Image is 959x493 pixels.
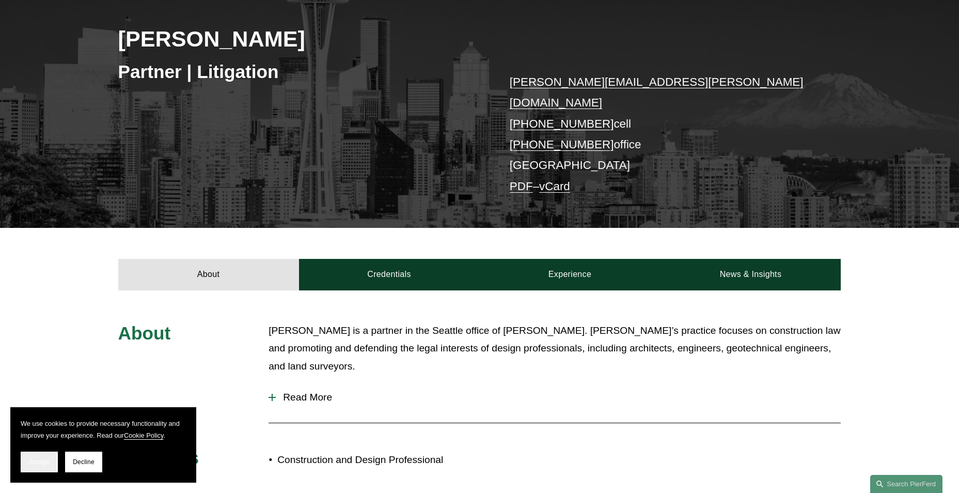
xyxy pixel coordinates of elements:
a: [PHONE_NUMBER] [510,138,614,151]
section: Cookie banner [10,407,196,483]
h2: [PERSON_NAME] [118,25,480,52]
p: We use cookies to provide necessary functionality and improve your experience. Read our . [21,418,186,441]
h3: Partner | Litigation [118,60,480,83]
span: Accept [29,458,49,466]
span: Read More [276,392,841,403]
a: Experience [480,259,661,290]
p: cell office [GEOGRAPHIC_DATA] – [510,72,811,197]
span: Decline [73,458,95,466]
a: Search this site [870,475,942,493]
a: vCard [539,180,570,193]
p: [PERSON_NAME] is a partner in the Seattle office of [PERSON_NAME]. [PERSON_NAME]’s practice focus... [269,322,841,376]
a: [PHONE_NUMBER] [510,117,614,130]
a: [PERSON_NAME][EMAIL_ADDRESS][PERSON_NAME][DOMAIN_NAME] [510,75,804,109]
a: Credentials [299,259,480,290]
p: Construction and Design Professional [277,451,479,469]
button: Read More [269,384,841,411]
a: Cookie Policy [124,432,164,439]
a: News & Insights [660,259,841,290]
a: About [118,259,299,290]
button: Decline [65,452,102,472]
a: PDF [510,180,533,193]
button: Accept [21,452,58,472]
span: About [118,323,171,343]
